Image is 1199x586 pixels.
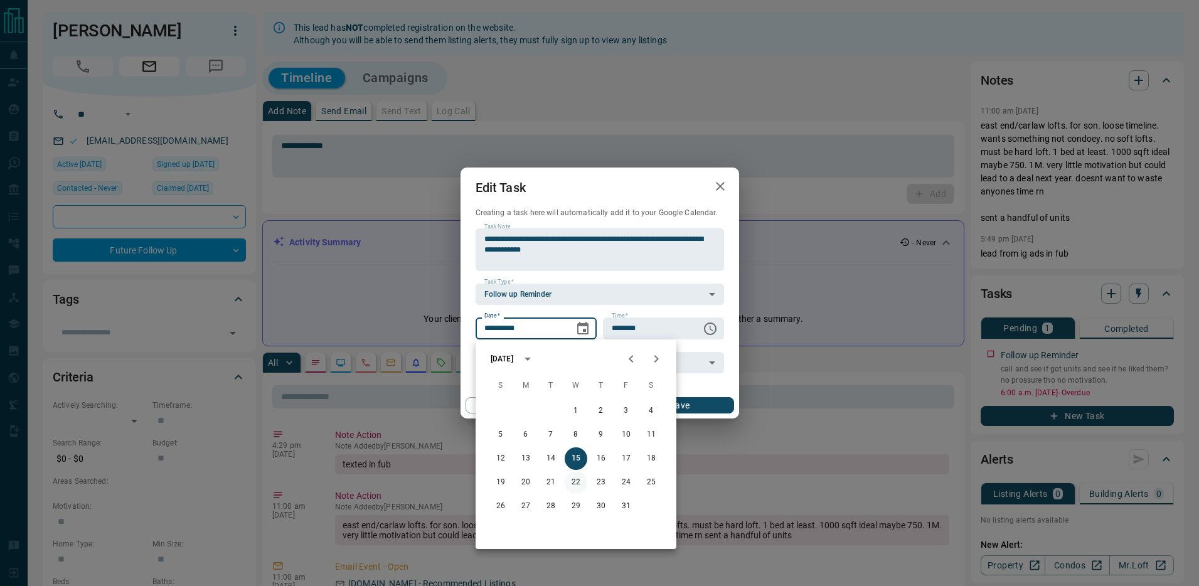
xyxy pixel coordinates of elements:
button: 13 [514,447,537,470]
button: 12 [489,447,512,470]
button: Save [626,397,733,413]
button: 5 [489,424,512,446]
button: 8 [565,424,587,446]
button: 27 [514,495,537,518]
button: 15 [565,447,587,470]
label: Task Type [484,278,514,286]
button: 11 [640,424,663,446]
span: Thursday [590,373,612,398]
span: Sunday [489,373,512,398]
label: Task Note [484,223,510,231]
button: 17 [615,447,637,470]
button: 9 [590,424,612,446]
button: 7 [540,424,562,446]
div: Follow up Reminder [476,284,724,305]
button: 23 [590,471,612,494]
button: Previous month [619,346,644,371]
button: Choose time, selected time is 6:00 AM [698,316,723,341]
button: 16 [590,447,612,470]
span: Monday [514,373,537,398]
button: 6 [514,424,537,446]
button: Next month [644,346,669,371]
button: 30 [590,495,612,518]
button: calendar view is open, switch to year view [517,348,538,370]
button: 18 [640,447,663,470]
label: Date [484,312,500,320]
span: Saturday [640,373,663,398]
button: 24 [615,471,637,494]
button: 2 [590,400,612,422]
label: Time [612,312,628,320]
button: 22 [565,471,587,494]
button: 29 [565,495,587,518]
button: 31 [615,495,637,518]
span: Tuesday [540,373,562,398]
button: 19 [489,471,512,494]
button: 20 [514,471,537,494]
button: 26 [489,495,512,518]
button: Choose date, selected date is Oct 15, 2025 [570,316,595,341]
h2: Edit Task [461,168,541,208]
button: 21 [540,471,562,494]
span: Wednesday [565,373,587,398]
button: 4 [640,400,663,422]
button: 3 [615,400,637,422]
button: 1 [565,400,587,422]
button: Cancel [466,397,573,413]
div: [DATE] [491,353,513,365]
span: Friday [615,373,637,398]
button: 25 [640,471,663,494]
button: 28 [540,495,562,518]
button: 10 [615,424,637,446]
button: 14 [540,447,562,470]
p: Creating a task here will automatically add it to your Google Calendar. [476,208,724,218]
